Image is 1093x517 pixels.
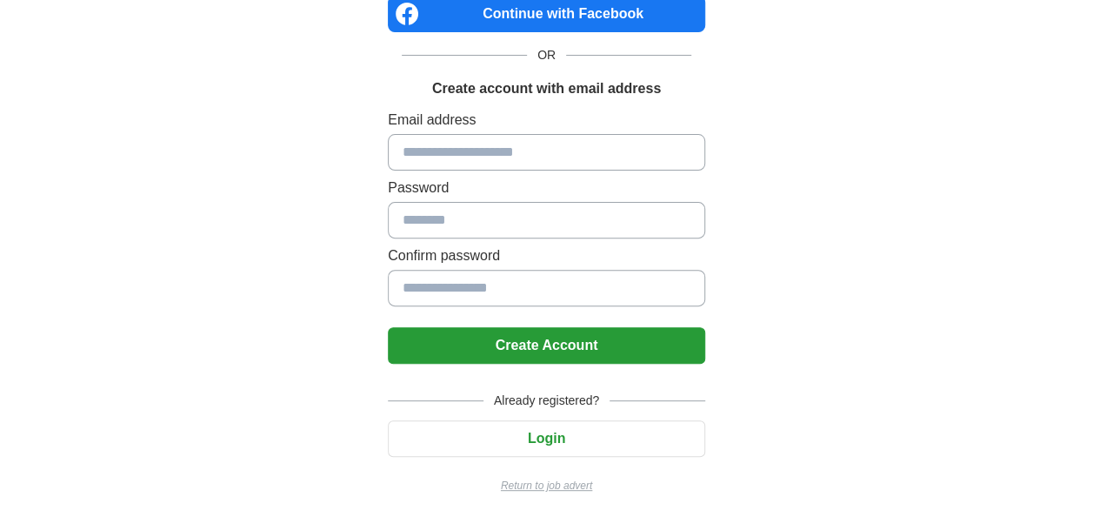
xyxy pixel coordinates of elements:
a: Return to job advert [388,478,705,493]
button: Create Account [388,327,705,364]
a: Login [388,431,705,446]
label: Email address [388,110,705,131]
h1: Create account with email address [432,78,661,99]
label: Confirm password [388,245,705,266]
label: Password [388,178,705,198]
span: Already registered? [483,392,610,410]
span: OR [527,46,566,64]
button: Login [388,420,705,457]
